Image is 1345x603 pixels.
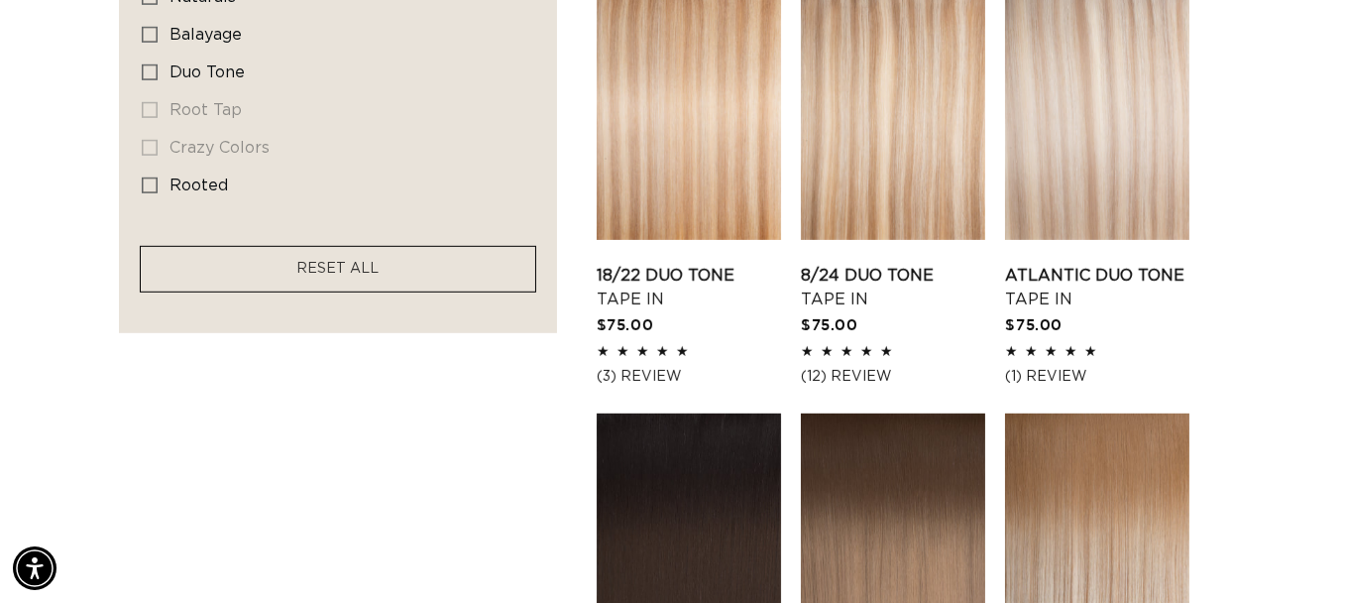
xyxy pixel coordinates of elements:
[1005,264,1189,311] a: Atlantic Duo Tone Tape In
[169,178,228,193] span: rooted
[597,264,781,311] a: 18/22 Duo Tone Tape In
[801,264,985,311] a: 8/24 Duo Tone Tape In
[13,546,56,590] div: Accessibility Menu
[296,262,379,276] span: RESET ALL
[169,27,242,43] span: balayage
[296,257,379,282] a: RESET ALL
[169,64,245,80] span: duo tone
